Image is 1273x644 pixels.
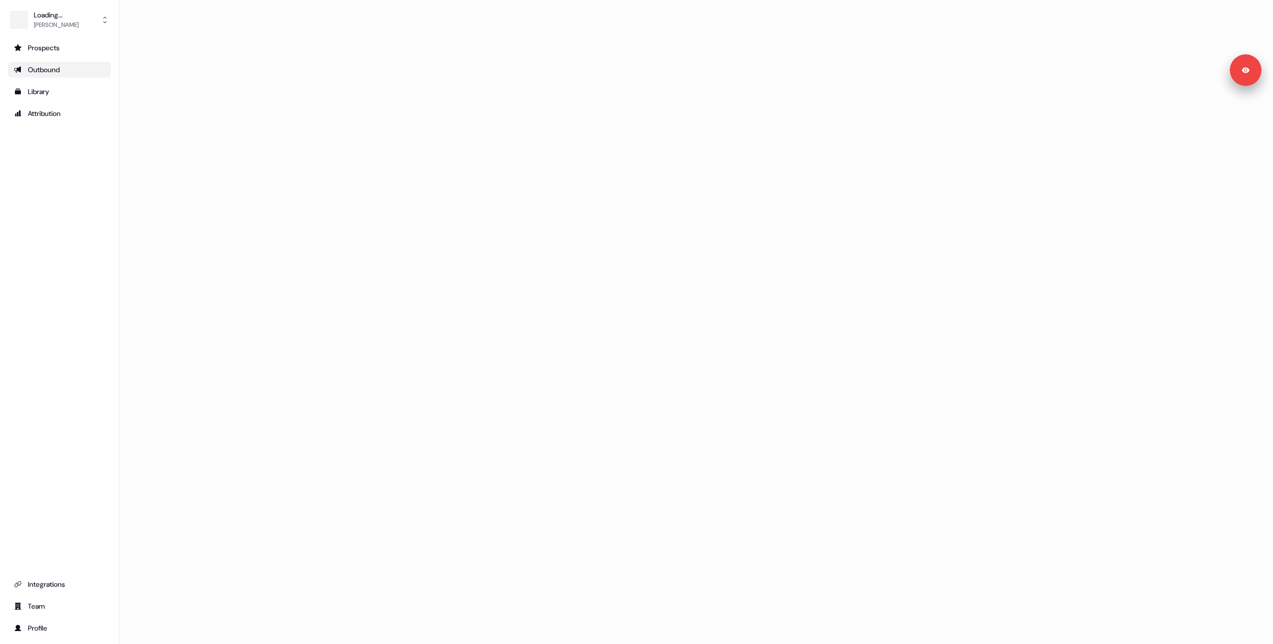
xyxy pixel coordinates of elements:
[8,576,111,592] a: Go to integrations
[8,620,111,636] a: Go to profile
[34,20,79,30] div: [PERSON_NAME]
[14,601,105,611] div: Team
[14,623,105,633] div: Profile
[8,106,111,121] a: Go to attribution
[14,43,105,53] div: Prospects
[8,84,111,100] a: Go to templates
[8,8,111,32] button: Loading...[PERSON_NAME]
[34,10,79,20] div: Loading...
[8,40,111,56] a: Go to prospects
[14,108,105,118] div: Attribution
[8,598,111,614] a: Go to team
[14,65,105,75] div: Outbound
[14,87,105,97] div: Library
[8,62,111,78] a: Go to outbound experience
[14,579,105,589] div: Integrations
